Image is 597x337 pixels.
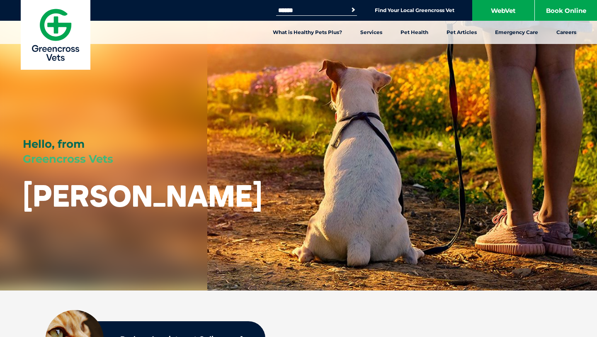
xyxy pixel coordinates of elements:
span: Hello, from [23,137,85,151]
button: Search [349,6,357,14]
a: Pet Articles [437,21,486,44]
a: Find Your Local Greencross Vet [375,7,454,14]
span: Greencross Vets [23,152,113,166]
a: What is Healthy Pets Plus? [264,21,351,44]
a: Services [351,21,391,44]
a: Emergency Care [486,21,547,44]
h1: [PERSON_NAME] [23,179,262,212]
a: Pet Health [391,21,437,44]
a: Careers [547,21,585,44]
